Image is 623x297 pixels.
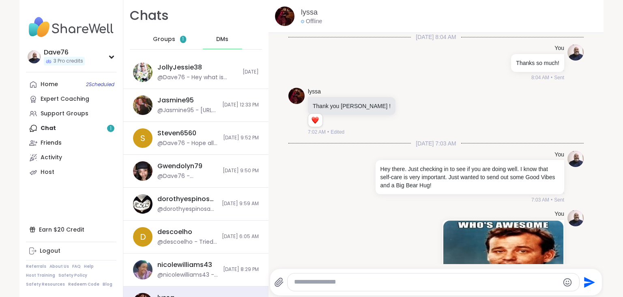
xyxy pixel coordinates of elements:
[216,35,228,43] span: DMs
[130,7,169,25] h1: Chats
[153,35,175,43] span: Groups
[26,165,116,180] a: Host
[243,69,259,76] span: [DATE]
[331,128,344,136] span: Edited
[411,33,461,41] span: [DATE] 8:04 AM
[157,172,218,180] div: @Dave76 - [PERSON_NAME] just checking on you. You doing okay.
[554,196,564,204] span: Sent
[531,74,549,81] span: 8:04 AM
[554,44,564,52] h4: You
[222,200,259,207] span: [DATE] 9:59 AM
[275,7,294,26] img: https://sharewell-space-live.sfo3.digitaloceanspaces.com/user-generated/5ec7d22b-bff4-42bd-9ffa-4...
[313,102,391,110] p: Thank you [PERSON_NAME] !
[26,136,116,150] a: Friends
[41,110,88,118] div: Support Groups
[28,50,41,63] img: Dave76
[567,44,584,61] img: https://sharewell-space-live.sfo3.digitaloceanspaces.com/user-generated/7b48ed95-4a68-4e32-97f3-5...
[86,81,114,88] span: 2 Scheduled
[554,74,564,81] span: Sent
[26,264,46,269] a: Referrals
[222,233,259,240] span: [DATE] 6:05 AM
[40,247,60,255] div: Logout
[531,196,549,204] span: 7:03 AM
[26,282,65,287] a: Safety Resources
[26,273,55,278] a: Host Training
[58,273,87,278] a: Safety Policy
[223,167,259,174] span: [DATE] 9:50 PM
[308,88,321,96] a: lyssa
[41,168,54,176] div: Host
[157,139,218,147] div: @Dave76 - Hope all is well. I am leaving in the late night hours to [GEOGRAPHIC_DATA][US_STATE] f...
[223,266,259,273] span: [DATE] 8:29 PM
[554,151,564,159] h4: You
[84,264,94,269] a: Help
[294,278,559,286] textarea: Type your message
[26,150,116,165] a: Activity
[157,63,202,72] div: JollyJessie38
[157,74,238,82] div: @Dave76 - Hey what is going on? I am not feeling too good myself.
[140,231,146,243] span: d
[157,260,212,269] div: nicolewilliams43
[411,139,461,147] span: [DATE] 7:03 AM
[157,228,192,236] div: descoelho
[157,106,217,115] div: @Jasmine95 - [URL][DOMAIN_NAME]
[301,7,318,17] a: lyssa
[516,59,559,67] p: Thanks so much!
[26,92,116,106] a: Expert Coaching
[157,238,217,246] div: @descoelho - Tried reaching you [PERSON_NAME] but have not been able to
[49,264,69,269] a: About Us
[133,260,153,280] img: https://sharewell-space-live.sfo3.digitaloceanspaces.com/user-generated/3403c148-dfcf-4217-9166-8...
[41,95,89,103] div: Expert Coaching
[580,273,598,291] button: Send
[133,194,153,214] img: https://sharewell-space-live.sfo3.digitaloceanspaces.com/user-generated/0d4e8e7a-567c-4b30-a556-7...
[157,205,217,213] div: @dorothyespinosa26 - sharing.. " [DEMOGRAPHIC_DATA] wept." ([DEMOGRAPHIC_DATA] book of [PERSON_NA...
[140,132,145,144] span: S
[157,162,202,171] div: Gwendolyn79
[41,139,62,147] div: Friends
[157,129,196,138] div: Steven6560
[551,74,552,81] span: •
[157,195,217,204] div: dorothyespinosa26
[222,102,259,108] span: [DATE] 12:33 PM
[567,210,584,226] img: https://sharewell-space-live.sfo3.digitaloceanspaces.com/user-generated/7b48ed95-4a68-4e32-97f3-5...
[563,277,572,287] button: Emoji picker
[41,80,58,89] div: Home
[308,128,326,136] span: 7:02 AM
[26,222,116,237] div: Earn $20 Credit
[567,151,584,167] img: https://sharewell-space-live.sfo3.digitaloceanspaces.com/user-generated/7b48ed95-4a68-4e32-97f3-5...
[380,165,559,189] p: Hey there. Just checking in to see if you are doing well. I know that self-care is very important...
[554,210,564,218] h4: You
[133,63,153,82] img: https://sharewell-space-live.sfo3.digitaloceanspaces.com/user-generated/3602621c-eaa5-4082-863a-9...
[223,134,259,141] span: [DATE] 9:52 PM
[72,264,81,269] a: FAQ
[327,128,329,136] span: •
[157,96,194,105] div: Jasmine95
[68,282,99,287] a: Redeem Code
[157,271,218,279] div: @nicolewilliams43 - Have a goodnight also
[301,17,322,26] div: Offline
[26,13,116,41] img: ShareWell Nav Logo
[26,77,116,92] a: Home2Scheduled
[182,36,184,43] span: 1
[103,282,112,287] a: Blog
[41,154,62,162] div: Activity
[308,114,322,127] div: Reaction list
[133,95,153,115] img: https://sharewell-space-live.sfo3.digitaloceanspaces.com/user-generated/0818d3a5-ec43-4745-9685-c...
[133,161,153,181] img: https://sharewell-space-live.sfo3.digitaloceanspaces.com/user-generated/7c5e48d9-1979-4754-8140-3...
[311,117,319,124] button: Reactions: love
[26,106,116,121] a: Support Groups
[551,196,552,204] span: •
[288,88,305,104] img: https://sharewell-space-live.sfo3.digitaloceanspaces.com/user-generated/5ec7d22b-bff4-42bd-9ffa-4...
[54,58,83,65] span: 3 Pro credits
[26,244,116,258] a: Logout
[44,48,85,57] div: Dave76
